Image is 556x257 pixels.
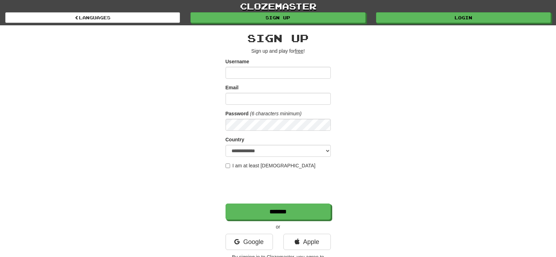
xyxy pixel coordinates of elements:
a: Google [226,234,273,250]
a: Apple [283,234,331,250]
u: free [295,48,303,54]
a: Sign up [190,12,365,23]
a: Languages [5,12,180,23]
p: Sign up and play for ! [226,47,331,54]
p: or [226,223,331,230]
label: Username [226,58,249,65]
iframe: reCAPTCHA [226,173,332,200]
input: I am at least [DEMOGRAPHIC_DATA] [226,163,230,168]
em: (6 characters minimum) [250,111,302,116]
a: Login [376,12,551,23]
h2: Sign up [226,32,331,44]
label: Country [226,136,244,143]
label: Email [226,84,239,91]
label: Password [226,110,249,117]
label: I am at least [DEMOGRAPHIC_DATA] [226,162,316,169]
